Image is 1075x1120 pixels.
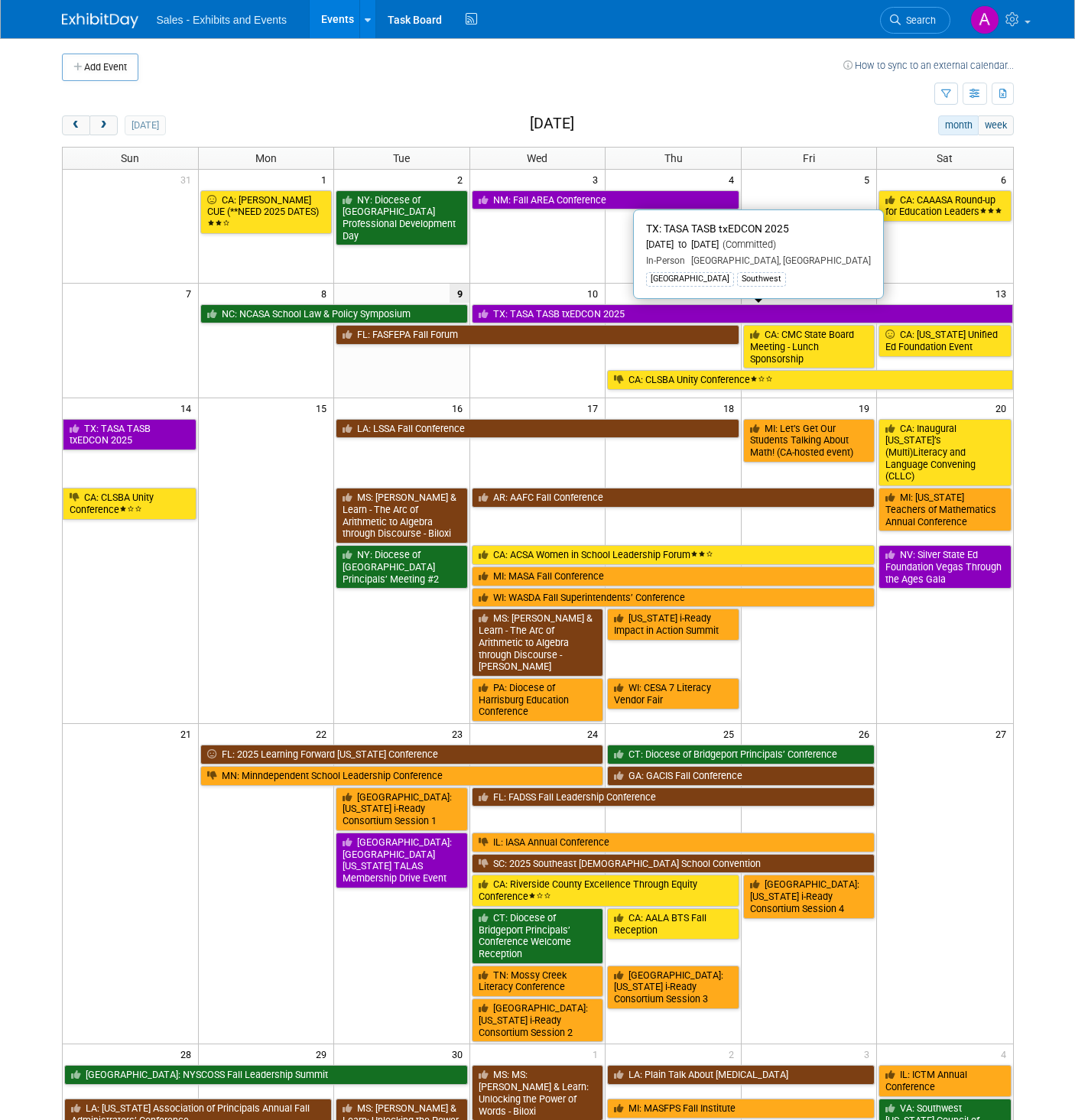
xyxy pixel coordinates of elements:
[743,875,875,918] a: [GEOGRAPHIC_DATA]: [US_STATE] i-Ready Consortium Session 4
[722,398,741,417] span: 18
[62,13,138,28] img: ExhibitDay
[591,1044,605,1063] span: 1
[89,115,118,135] button: next
[530,115,574,132] h2: [DATE]
[879,1065,1011,1096] a: IL: ICTM Annual Conference
[857,724,876,743] span: 26
[62,115,90,135] button: prev
[63,419,196,450] a: TX: TASA TASB txEDCON 2025
[586,398,605,417] span: 17
[336,190,468,246] a: NY: Diocese of [GEOGRAPHIC_DATA] Professional Development Day
[727,1044,741,1063] span: 2
[157,14,287,26] span: Sales - Exhibits and Events
[607,1065,875,1085] a: LA: Plain Talk About [MEDICAL_DATA]
[179,1044,198,1063] span: 28
[607,908,739,940] a: CA: AALA BTS Fall Reception
[607,966,739,1009] a: [GEOGRAPHIC_DATA]: [US_STATE] i-Ready Consortium Session 3
[200,304,468,324] a: NC: NCASA School Law & Policy Symposium
[336,325,739,345] a: FL: FASFEPA Fall Forum
[646,239,871,252] div: [DATE] to [DATE]
[450,724,469,743] span: 23
[879,488,1011,531] a: MI: [US_STATE] Teachers of Mathematics Annual Conference
[200,190,333,234] a: CA: [PERSON_NAME] CUE (**NEED 2025 DATES)
[336,488,468,544] a: MS: [PERSON_NAME] & Learn - The Arc of Arithmetic to Algebra through Discourse - Biloxi
[472,966,604,997] a: TN: Mossy Creek Literacy Conference
[179,170,198,189] span: 31
[320,170,333,189] span: 1
[472,875,739,906] a: CA: Riverside County Excellence Through Equity Conference
[607,370,1012,390] a: CA: CLSBA Unity Conference
[607,1099,875,1118] a: MI: MASFPS Fall Institute
[607,766,875,786] a: GA: GACIS Fall Conference
[255,152,277,164] span: Mon
[472,488,875,508] a: AR: AAFC Fall Conference
[664,152,683,164] span: Thu
[184,284,198,303] span: 7
[586,284,605,303] span: 10
[472,854,875,874] a: SC: 2025 Southeast [DEMOGRAPHIC_DATA] School Convention
[200,766,604,786] a: MN: Minndependent School Leadership Conference
[880,7,950,34] a: Search
[685,255,871,266] span: [GEOGRAPHIC_DATA], [GEOGRAPHIC_DATA]
[999,170,1013,189] span: 6
[970,5,999,34] img: Albert Martinez
[901,15,936,26] span: Search
[646,272,734,286] div: [GEOGRAPHIC_DATA]
[999,1044,1013,1063] span: 4
[862,170,876,189] span: 5
[862,1044,876,1063] span: 3
[879,419,1011,487] a: CA: Inaugural [US_STATE]’s (Multi)Literacy and Language Convening (CLLC)
[719,239,776,250] span: (Committed)
[472,588,875,608] a: WI: WASDA Fall Superintendents’ Conference
[879,545,1011,589] a: NV: Silver State Ed Foundation Vegas Through the Ages Gala
[336,787,468,831] a: [GEOGRAPHIC_DATA]: [US_STATE] i-Ready Consortium Session 1
[472,998,604,1042] a: [GEOGRAPHIC_DATA]: [US_STATE] i-Ready Consortium Session 2
[586,724,605,743] span: 24
[472,678,604,722] a: PA: Diocese of Harrisburg Education Conference
[879,190,1011,222] a: CA: CAAASA Round-up for Education Leaders
[591,170,605,189] span: 3
[472,190,739,210] a: NM: Fall AREA Conference
[472,304,1013,324] a: TX: TASA TASB txEDCON 2025
[607,609,739,640] a: [US_STATE] i-Ready Impact in Action Summit
[450,1044,469,1063] span: 30
[743,419,875,463] a: MI: Let’s Get Our Students Talking About Math! (CA-hosted event)
[607,678,739,709] a: WI: CESA 7 Literacy Vendor Fair
[450,284,469,303] span: 9
[200,745,604,765] a: FL: 2025 Learning Forward [US_STATE] Conference
[994,284,1013,303] span: 13
[314,724,333,743] span: 22
[646,255,685,266] span: In-Person
[607,745,875,765] a: CT: Diocese of Bridgeport Principals’ Conference
[472,833,875,852] a: IL: IASA Annual Conference
[179,398,198,417] span: 14
[527,152,547,164] span: Wed
[472,545,875,565] a: CA: ACSA Women in School Leadership Forum
[472,566,875,586] a: MI: MASA Fall Conference
[456,170,469,189] span: 2
[450,398,469,417] span: 16
[727,170,741,189] span: 4
[938,115,979,135] button: month
[336,833,468,888] a: [GEOGRAPHIC_DATA]: [GEOGRAPHIC_DATA][US_STATE] TALAS Membership Drive Event
[64,1065,468,1085] a: [GEOGRAPHIC_DATA]: NYSCOSS Fall Leadership Summit
[472,908,604,964] a: CT: Diocese of Bridgeport Principals’ Conference Welcome Reception
[121,152,139,164] span: Sun
[646,222,789,235] span: TX: TASA TASB txEDCON 2025
[320,284,333,303] span: 8
[63,488,196,519] a: CA: CLSBA Unity Conference
[978,115,1013,135] button: week
[393,152,410,164] span: Tue
[314,398,333,417] span: 15
[857,398,876,417] span: 19
[743,325,875,368] a: CA: CMC State Board Meeting - Lunch Sponsorship
[937,152,953,164] span: Sat
[994,398,1013,417] span: 20
[62,54,138,81] button: Add Event
[336,545,468,589] a: NY: Diocese of [GEOGRAPHIC_DATA] Principals’ Meeting #2
[179,724,198,743] span: 21
[125,115,165,135] button: [DATE]
[314,1044,333,1063] span: 29
[994,724,1013,743] span: 27
[737,272,786,286] div: Southwest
